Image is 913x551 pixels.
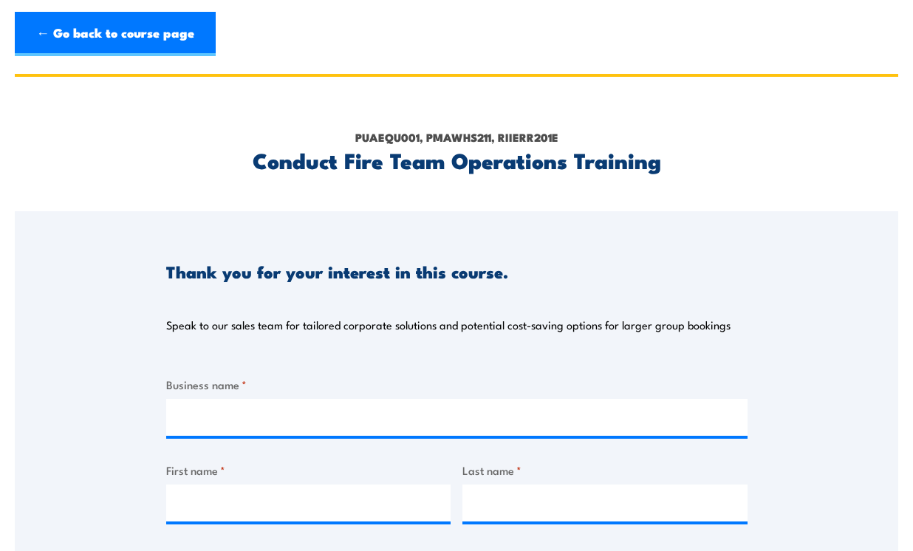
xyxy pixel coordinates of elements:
label: Business name [166,376,748,393]
p: PUAEQU001, PMAWHS211, RIIERR201E [166,129,748,146]
label: Last name [462,462,748,479]
h3: Thank you for your interest in this course. [166,263,508,280]
label: First name [166,462,451,479]
p: Speak to our sales team for tailored corporate solutions and potential cost-saving options for la... [166,318,731,332]
h2: Conduct Fire Team Operations Training [166,150,748,169]
a: ← Go back to course page [15,12,216,56]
